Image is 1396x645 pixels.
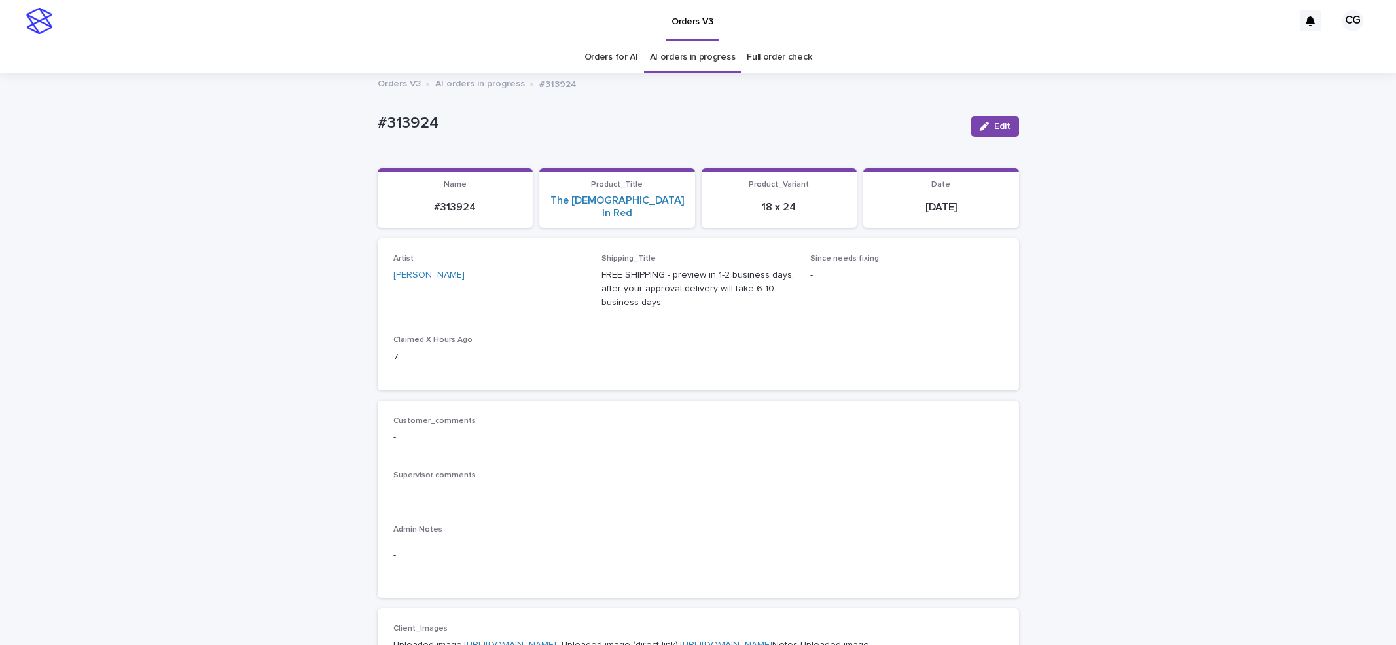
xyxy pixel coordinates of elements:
span: Product_Title [591,181,643,189]
span: Product_Variant [749,181,809,189]
a: AI orders in progress [650,42,736,73]
p: #313924 [385,201,526,213]
a: Orders V3 [378,75,421,90]
span: Client_Images [393,625,448,633]
a: The [DEMOGRAPHIC_DATA] In Red [547,194,687,219]
button: Edit [971,116,1019,137]
p: #313924 [378,114,961,133]
span: Since needs fixing [810,255,879,263]
p: - [810,268,1003,282]
span: Shipping_Title [601,255,656,263]
p: - [393,549,1003,562]
div: CG [1342,10,1363,31]
a: Full order check [747,42,812,73]
a: [PERSON_NAME] [393,268,465,282]
p: #313924 [539,76,577,90]
span: Customer_comments [393,417,476,425]
img: stacker-logo-s-only.png [26,8,52,34]
p: - [393,431,1003,445]
span: Edit [994,122,1011,131]
p: 7 [393,350,586,364]
p: 18 x 24 [709,201,850,213]
p: FREE SHIPPING - preview in 1-2 business days, after your approval delivery will take 6-10 busines... [601,268,795,309]
span: Artist [393,255,414,263]
span: Claimed X Hours Ago [393,336,473,344]
a: Orders for AI [584,42,638,73]
span: Name [444,181,467,189]
span: Supervisor comments [393,471,476,479]
p: [DATE] [871,201,1011,213]
span: Admin Notes [393,526,442,534]
p: - [393,485,1003,499]
a: AI orders in progress [435,75,525,90]
span: Date [931,181,950,189]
